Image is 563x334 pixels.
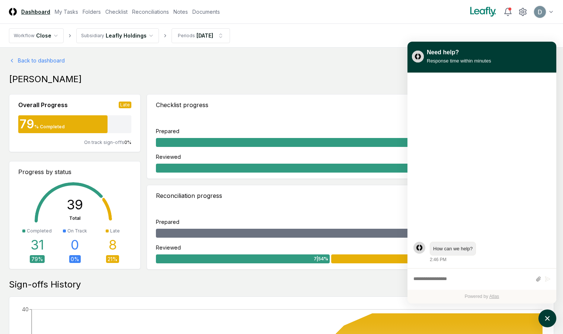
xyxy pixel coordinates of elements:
div: Response time within minutes [427,57,491,65]
div: atlas-message-text [433,245,473,253]
div: atlas-window [407,42,556,304]
button: atlas-launcher [538,309,556,327]
div: Prepared [156,218,179,226]
span: 0 % [124,139,131,145]
a: Atlas [489,294,499,299]
div: 79 % [30,255,45,263]
div: Reviewed [156,244,181,251]
div: Prepared [156,127,179,135]
img: Logo [9,8,17,16]
div: Reviewed [156,153,181,161]
div: Completed [27,228,52,234]
div: 79 [18,118,34,130]
div: Sign-offs History [9,279,554,290]
div: % Completed [34,123,65,130]
a: Dashboard [21,8,50,16]
img: ACg8ocLeIi4Jlns6Fsr4lO0wQ1XJrFQvF4yUjbLrd1AsCAOmrfa1KQ=s96-c [534,6,546,18]
a: Checklist [105,8,128,16]
div: Workflow [14,32,35,39]
div: atlas-composer [413,272,550,286]
div: Checklist progress [156,100,208,109]
div: atlas-message-bubble [430,242,476,256]
button: Attach files by clicking or dropping files here [535,276,541,282]
div: atlas-message [413,242,550,263]
a: Checklist progressCompletedOn TrackLatePrepared4 Items3|75%1|25%Reviewed22 Items21|95%1|5% [147,94,554,179]
a: Notes [173,8,188,16]
div: atlas-message-author-avatar [413,242,425,254]
a: Reconciliations [132,8,169,16]
a: My Tasks [55,8,78,16]
div: atlas-ticket [407,73,556,304]
button: Periods[DATE] [172,28,230,43]
div: Reconciliation progress [156,191,222,200]
span: 7 | 54 % [314,256,328,262]
a: Back to dashboard [9,57,554,64]
tspan: 40 [22,306,29,312]
div: Late [110,228,120,234]
div: Subsidiary [81,32,104,39]
div: Powered by [407,290,556,304]
a: Documents [192,8,220,16]
img: Leafly logo [468,6,498,18]
div: Need help? [427,48,491,57]
div: [DATE] [196,32,213,39]
div: 31 [31,237,44,252]
div: 2:46 PM [430,256,447,263]
div: Late [119,102,131,108]
div: 8 [109,237,117,252]
div: Periods [178,32,195,39]
a: Reconciliation progressCompletedOn TrackLatePrepared0 ItemsReviewed13 Items7|54%6|46%Tied-out100%... [147,185,554,270]
div: Tuesday, August 26, 2:46 PM [430,242,550,263]
a: Folders [83,8,101,16]
div: 21 % [106,255,119,263]
div: Overall Progress [18,100,68,109]
div: Progress by status [18,167,131,176]
span: On track sign-offs [84,139,124,145]
div: [PERSON_NAME] [9,73,554,85]
img: yblje5SQxOoZuw2TcITt_icon.png [412,51,424,62]
nav: breadcrumb [9,28,230,43]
